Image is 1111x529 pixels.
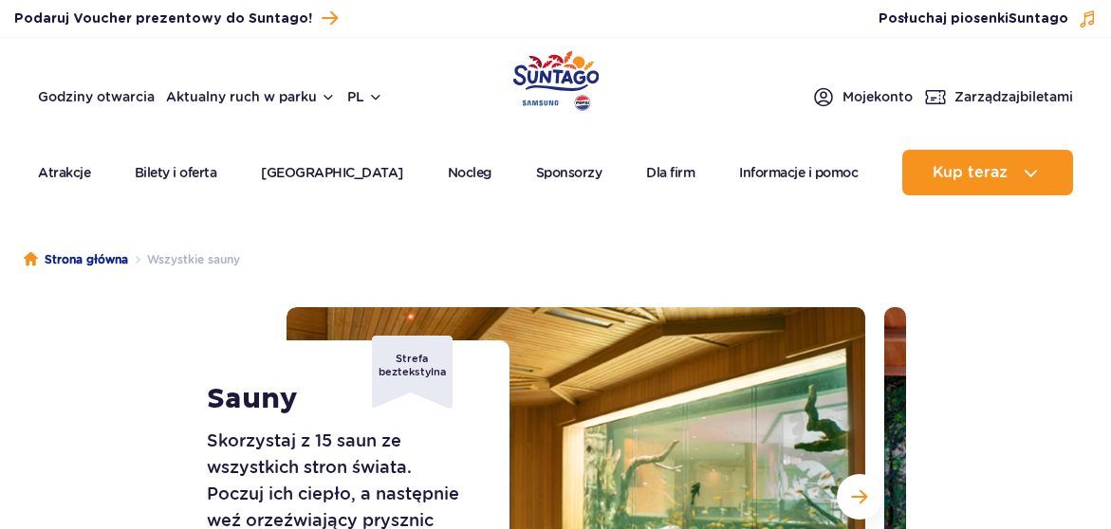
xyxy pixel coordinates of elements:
[933,164,1008,181] span: Kup teraz
[372,336,453,409] div: Strefa beztekstylna
[128,250,240,269] li: Wszystkie sauny
[38,87,155,106] a: Godziny otwarcia
[837,474,882,520] button: Następny slajd
[739,150,858,195] a: Informacje i pomoc
[24,250,128,269] a: Strona główna
[879,9,1097,28] button: Posłuchaj piosenkiSuntago
[843,87,913,106] span: Moje konto
[902,150,1073,195] button: Kup teraz
[14,6,338,31] a: Podaruj Voucher prezentowy do Suntago!
[448,150,491,195] a: Nocleg
[166,89,336,104] button: Aktualny ruch w parku
[924,85,1073,108] a: Zarządzajbiletami
[207,382,494,416] h1: Sauny
[1009,12,1068,26] span: Suntago
[135,150,217,195] a: Bilety i oferta
[347,87,383,106] button: pl
[14,9,312,28] span: Podaruj Voucher prezentowy do Suntago!
[812,85,913,108] a: Mojekonto
[261,150,403,195] a: [GEOGRAPHIC_DATA]
[512,47,599,108] a: Park of Poland
[536,150,602,195] a: Sponsorzy
[879,9,1068,28] span: Posłuchaj piosenki
[38,150,90,195] a: Atrakcje
[646,150,694,195] a: Dla firm
[954,87,1073,106] span: Zarządzaj biletami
